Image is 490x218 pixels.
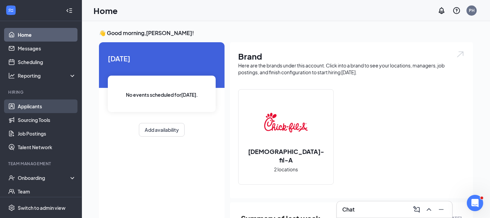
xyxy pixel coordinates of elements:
svg: UserCheck [8,174,15,181]
img: open.6027fd2a22e1237b5b06.svg [456,50,465,58]
svg: Collapse [66,7,73,14]
h1: Home [93,5,118,16]
svg: Minimize [437,205,445,214]
svg: Analysis [8,72,15,79]
a: Scheduling [18,55,76,69]
a: Job Postings [18,127,76,140]
span: 2 locations [274,166,298,173]
svg: QuestionInfo [452,6,461,15]
div: Switch to admin view [18,204,66,211]
div: Here are the brands under this account. Click into a brand to see your locations, managers, job p... [238,62,465,76]
a: Sourcing Tools [18,113,76,127]
button: ComposeMessage [411,204,422,215]
svg: ComposeMessage [413,205,421,214]
div: Onboarding [18,174,70,181]
a: Messages [18,42,76,55]
span: [DATE] [108,53,216,64]
a: Applicants [18,99,76,113]
button: ChevronUp [423,204,434,215]
div: Team Management [8,161,75,167]
div: Reporting [18,72,76,79]
svg: WorkstreamLogo [8,7,14,14]
a: Talent Network [18,140,76,154]
div: PH [469,7,475,13]
span: No events scheduled for [DATE] . [126,91,198,98]
a: Team [18,185,76,198]
div: Hiring [8,89,75,95]
img: Chick-fil-A [264,101,308,144]
svg: ChevronUp [425,205,433,214]
button: Minimize [436,204,447,215]
h1: Brand [238,50,465,62]
h3: 👋 Good morning, [PERSON_NAME] ! [99,29,473,37]
iframe: Intercom live chat [467,195,483,211]
svg: Settings [8,204,15,211]
svg: Notifications [437,6,446,15]
h2: [DEMOGRAPHIC_DATA]-fil-A [239,147,333,164]
button: Add availability [139,123,185,137]
a: Home [18,28,76,42]
h3: Chat [342,206,355,213]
